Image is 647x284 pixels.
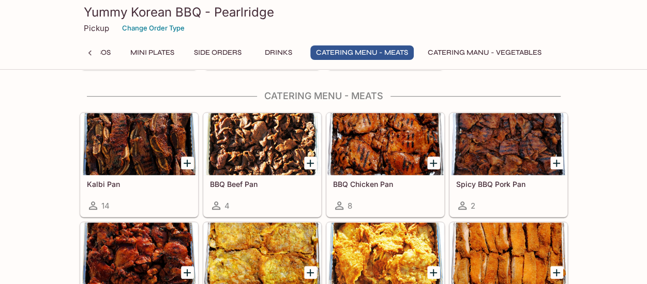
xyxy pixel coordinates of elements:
[550,156,563,169] button: Add Spicy BBQ Pork Pan
[550,266,563,279] button: Add Chicken Katsu Pan
[181,266,194,279] button: Add Spicy BBQ Chicken Pan
[471,201,475,211] span: 2
[449,113,567,217] a: Spicy BBQ Pork Pan2
[87,180,191,188] h5: Kalbi Pan
[255,45,302,60] button: Drinks
[333,180,438,188] h5: BBQ Chicken Pan
[80,90,568,102] h4: Catering Menu - Meats
[427,156,440,169] button: Add BBQ Chicken Pan
[101,201,110,211] span: 14
[304,266,317,279] button: Add Meat Jun Pan
[181,156,194,169] button: Add Kalbi Pan
[210,180,314,188] h5: BBQ Beef Pan
[427,266,440,279] button: Add Fish Jun Pan
[456,180,561,188] h5: Spicy BBQ Pork Pan
[422,45,547,60] button: Catering Manu - Vegetables
[203,113,321,217] a: BBQ Beef Pan4
[117,20,189,36] button: Change Order Type
[125,45,180,60] button: Mini Plates
[327,113,444,175] div: BBQ Chicken Pan
[310,45,414,60] button: Catering Menu - Meats
[81,113,198,175] div: Kalbi Pan
[224,201,230,211] span: 4
[450,113,567,175] div: Spicy BBQ Pork Pan
[326,113,444,217] a: BBQ Chicken Pan8
[80,113,198,217] a: Kalbi Pan14
[304,156,317,169] button: Add BBQ Beef Pan
[84,23,109,33] p: Pickup
[348,201,352,211] span: 8
[204,113,321,175] div: BBQ Beef Pan
[84,4,564,20] h3: Yummy Korean BBQ - Pearlridge
[188,45,247,60] button: Side Orders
